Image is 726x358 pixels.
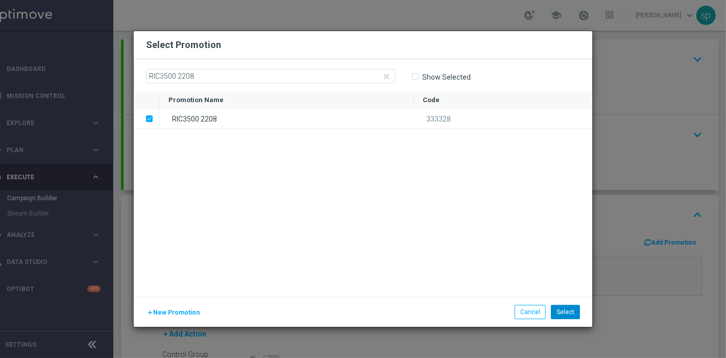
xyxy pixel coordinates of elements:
span: Code [423,96,440,104]
span: Promotion Name [168,96,224,104]
h2: Select Promotion [146,39,221,51]
label: Show Selected [422,73,471,82]
i: close [382,72,391,81]
button: New Promotion [146,307,201,318]
i: add [147,309,153,316]
button: Cancel [515,305,546,319]
span: New Promotion [153,309,200,316]
span: 333328 [427,115,451,123]
button: Select [551,305,580,319]
div: Press SPACE to deselect this row. [134,108,159,129]
div: Press SPACE to deselect this row. [159,108,593,129]
div: RIC3500 2208 [159,108,414,128]
input: Search by Promotion name or Promo code [146,69,395,83]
